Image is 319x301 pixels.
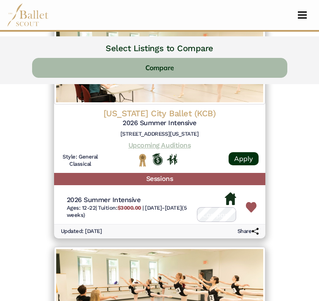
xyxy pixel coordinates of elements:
img: Housing Available [225,192,236,205]
h5: 2026 Summer Intensive [67,196,189,205]
a: Apply [229,152,259,165]
h6: Share [237,228,259,235]
span: Ages: 12-22 [67,205,96,211]
span: [DATE]-[DATE] (5 weeks) [67,205,187,218]
h5: 2026 Summer Intensive [61,119,259,128]
b: $3000.00 [117,205,141,211]
h6: | | [67,205,189,219]
img: Heart [246,202,256,213]
a: Upcoming Auditions [128,141,191,149]
h6: Style: General Classical [61,153,100,168]
h4: [US_STATE] City Ballet (KCB) [61,108,259,119]
span: Tuition: [98,205,142,211]
h5: Sessions [54,173,265,185]
h6: Updated: [DATE] [61,228,102,235]
img: Offers Scholarship [152,153,163,165]
img: In Person [167,154,177,165]
h6: [STREET_ADDRESS][US_STATE] [61,131,259,138]
img: National [137,153,148,167]
button: Toggle navigation [292,11,312,19]
button: Compare [32,58,287,78]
